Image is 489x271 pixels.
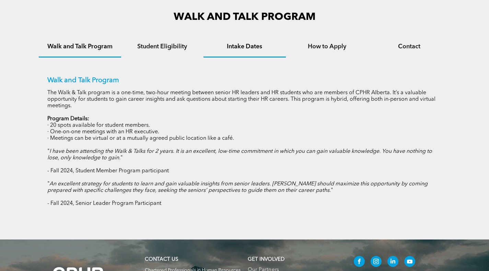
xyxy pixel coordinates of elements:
[47,181,442,194] p: " "
[47,168,442,174] p: - Fall 2024, Student Member Program participant
[47,129,442,135] p: · One-on-one meetings with an HR executive.
[145,257,178,262] a: CONTACT US
[127,43,197,50] h4: Student Eligibility
[404,256,415,269] a: youtube
[47,148,442,161] p: " "
[45,43,115,50] h4: Walk and Talk Program
[248,257,284,262] span: GET INVOLVED
[47,90,442,109] p: The Walk & Talk program is a one-time, two-hour meeting between senior HR leaders and HR students...
[354,256,365,269] a: facebook
[47,116,89,122] strong: Program Details:
[47,200,442,207] p: - Fall 2024, Senior Leader Program Participant
[371,256,382,269] a: instagram
[47,76,442,85] p: Walk and Talk Program
[47,122,442,129] p: · 20 spots available for student members.
[174,12,316,22] span: WALK AND TALK PROGRAM
[210,43,280,50] h4: Intake Dates
[292,43,362,50] h4: How to Apply
[374,43,444,50] h4: Contact
[387,256,398,269] a: linkedin
[47,149,432,161] em: I have been attending the Walk & Talks for 2 years. It is an excellent, low-time commitment in wh...
[47,181,428,193] em: An excellent strategy for students to learn and gain valuable insights from senior leaders. [PERS...
[47,135,442,142] p: · Meetings can be virtual or at a mutually agreed public location like a café.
